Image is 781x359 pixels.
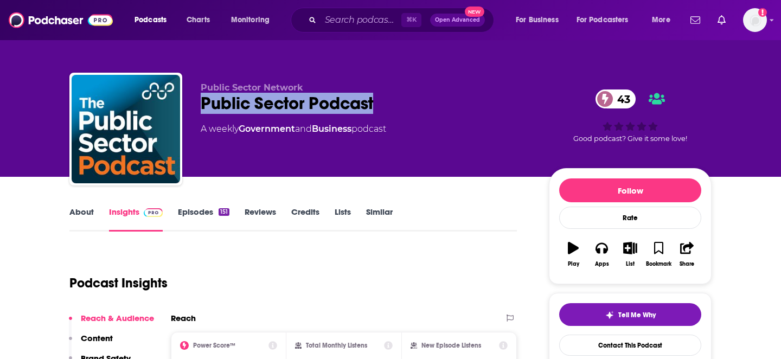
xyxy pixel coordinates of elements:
button: open menu [569,11,644,29]
span: Monitoring [231,12,270,28]
span: More [652,12,670,28]
span: For Podcasters [577,12,629,28]
span: 43 [606,89,636,108]
input: Search podcasts, credits, & more... [321,11,401,29]
a: Show notifications dropdown [686,11,705,29]
button: open menu [508,11,572,29]
span: Charts [187,12,210,28]
a: Lists [335,207,351,232]
a: Credits [291,207,319,232]
div: 151 [219,208,229,216]
span: Tell Me Why [618,311,656,319]
div: Search podcasts, credits, & more... [301,8,504,33]
a: InsightsPodchaser Pro [109,207,163,232]
img: Public Sector Podcast [72,75,180,183]
img: User Profile [743,8,767,32]
div: Rate [559,207,701,229]
h1: Podcast Insights [69,275,168,291]
div: A weekly podcast [201,123,386,136]
span: For Business [516,12,559,28]
span: ⌘ K [401,13,421,27]
h2: Power Score™ [193,342,235,349]
button: Play [559,235,587,274]
button: open menu [644,11,684,29]
button: Show profile menu [743,8,767,32]
span: Open Advanced [435,17,480,23]
img: Podchaser - Follow, Share and Rate Podcasts [9,10,113,30]
img: Podchaser Pro [144,208,163,217]
h2: Total Monthly Listens [306,342,367,349]
span: Logged in as Marketing09 [743,8,767,32]
div: Share [680,261,694,267]
a: Episodes151 [178,207,229,232]
span: New [465,7,484,17]
button: Bookmark [644,235,673,274]
button: Apps [587,235,616,274]
div: 43Good podcast? Give it some love! [549,82,712,150]
a: About [69,207,94,232]
button: Open AdvancedNew [430,14,485,27]
div: List [626,261,635,267]
h2: Reach [171,313,196,323]
button: List [616,235,644,274]
button: tell me why sparkleTell Me Why [559,303,701,326]
img: tell me why sparkle [605,311,614,319]
div: Bookmark [646,261,671,267]
button: Share [673,235,701,274]
button: Follow [559,178,701,202]
svg: Add a profile image [758,8,767,17]
button: Reach & Audience [69,313,154,333]
h2: New Episode Listens [421,342,481,349]
span: and [295,124,312,134]
button: open menu [223,11,284,29]
button: open menu [127,11,181,29]
a: Business [312,124,351,134]
a: 43 [596,89,636,108]
a: Government [239,124,295,134]
span: Podcasts [135,12,167,28]
a: Show notifications dropdown [713,11,730,29]
div: Apps [595,261,609,267]
a: Reviews [245,207,276,232]
p: Content [81,333,113,343]
span: Public Sector Network [201,82,303,93]
div: Play [568,261,579,267]
button: Content [69,333,113,353]
span: Good podcast? Give it some love! [573,134,687,143]
a: Contact This Podcast [559,335,701,356]
p: Reach & Audience [81,313,154,323]
a: Similar [366,207,393,232]
a: Charts [180,11,216,29]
